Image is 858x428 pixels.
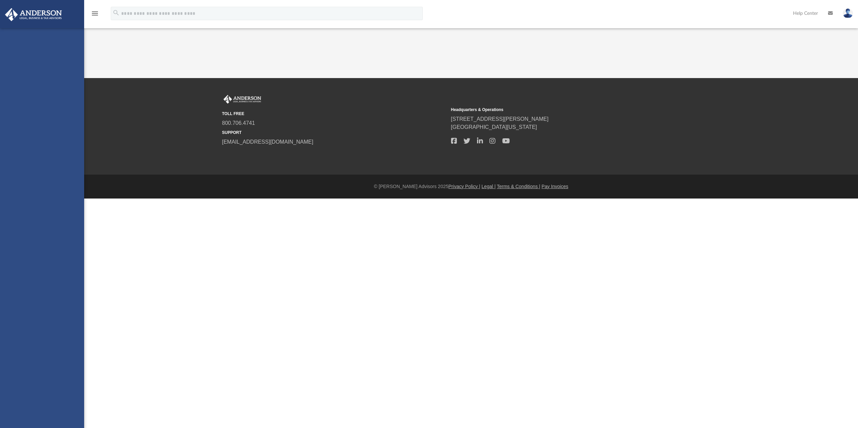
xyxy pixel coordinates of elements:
[451,116,549,122] a: [STREET_ADDRESS][PERSON_NAME]
[222,139,313,145] a: [EMAIL_ADDRESS][DOMAIN_NAME]
[222,120,255,126] a: 800.706.4741
[3,8,64,21] img: Anderson Advisors Platinum Portal
[497,184,540,189] a: Terms & Conditions |
[451,107,675,113] small: Headquarters & Operations
[84,183,858,190] div: © [PERSON_NAME] Advisors 2025
[843,8,853,18] img: User Pic
[542,184,568,189] a: Pay Invoices
[482,184,496,189] a: Legal |
[222,95,263,104] img: Anderson Advisors Platinum Portal
[451,124,537,130] a: [GEOGRAPHIC_DATA][US_STATE]
[91,9,99,17] i: menu
[448,184,480,189] a: Privacy Policy |
[91,13,99,17] a: menu
[112,9,120,16] i: search
[222,130,446,136] small: SUPPORT
[222,111,446,117] small: TOLL FREE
